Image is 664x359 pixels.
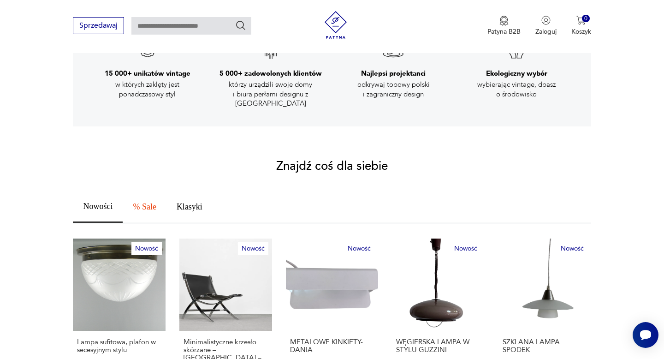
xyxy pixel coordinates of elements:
[73,23,124,30] a: Sprzedawaj
[503,338,587,354] p: SZKLANA LAMPA SPODEK
[73,17,124,34] button: Sprzedawaj
[219,69,322,78] h3: 5 000+ zadowolonych klientów
[571,27,591,36] p: Koszyk
[83,202,113,210] span: Nowości
[541,16,551,25] img: Ikonka użytkownika
[361,69,426,78] h3: Najlepsi projektanci
[133,203,156,211] span: % Sale
[177,203,202,211] span: Klasyki
[633,322,658,348] iframe: Smartsupp widget button
[487,16,521,36] button: Patyna B2B
[487,27,521,36] p: Patyna B2B
[535,16,557,36] button: Zaloguj
[466,80,567,99] p: wybierając vintage, dbasz o środowisko
[105,69,190,78] h3: 15 000+ unikatów vintage
[322,11,350,39] img: Patyna - sklep z meblami i dekoracjami vintage
[220,80,321,108] p: którzy urządzili swoje domy i biura perłami designu z [GEOGRAPHIC_DATA]
[276,161,388,172] h2: Znajdź coś dla siebie
[576,16,586,25] img: Ikona koszyka
[571,16,591,36] button: 0Koszyk
[235,20,246,31] button: Szukaj
[535,27,557,36] p: Zaloguj
[77,338,161,354] p: Lampa sufitowa, plafon w secesyjnym stylu
[290,338,374,354] p: METALOWE KINKIETY- DANIA
[499,16,509,26] img: Ikona medalu
[582,15,590,23] div: 0
[486,69,547,78] h3: Ekologiczny wybór
[396,338,480,354] p: WĘGIERSKA LAMPA W STYLU GUZZINI
[97,80,198,99] p: w których zaklęty jest ponadczasowy styl
[343,80,444,99] p: odkrywaj topowy polski i zagraniczny design
[487,16,521,36] a: Ikona medaluPatyna B2B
